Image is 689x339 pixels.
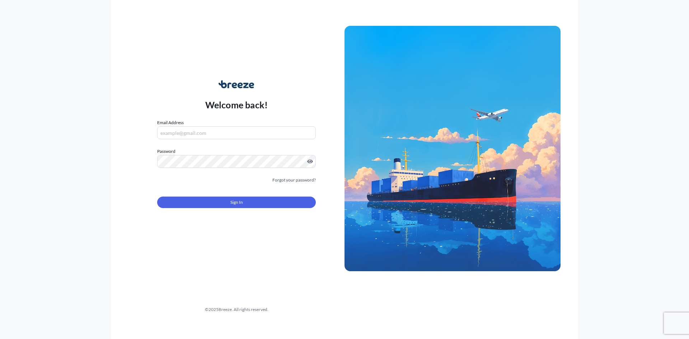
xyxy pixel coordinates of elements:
[157,197,316,208] button: Sign In
[157,119,184,126] label: Email Address
[307,159,313,164] button: Show password
[128,306,344,313] div: © 2025 Breeze. All rights reserved.
[272,176,316,184] a: Forgot your password?
[157,148,316,155] label: Password
[230,199,243,206] span: Sign In
[157,126,316,139] input: example@gmail.com
[344,26,561,271] img: Ship illustration
[205,99,268,110] p: Welcome back!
